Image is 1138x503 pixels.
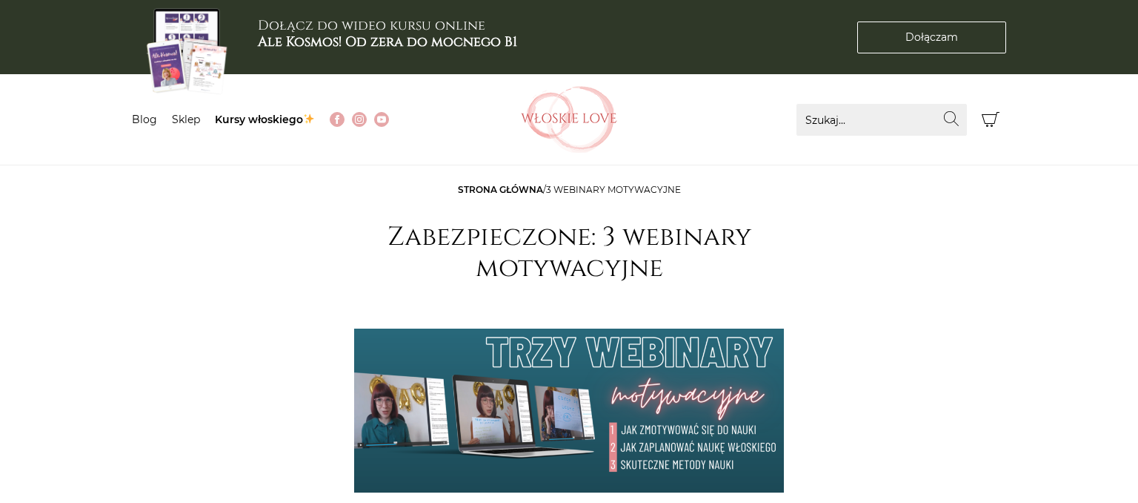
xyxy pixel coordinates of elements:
input: Szukaj... [796,104,967,136]
a: Kursy włoskiego [215,113,315,126]
span: Dołączam [905,30,958,45]
b: Ale Kosmos! Od zera do mocnego B1 [258,33,517,51]
span: 3 webinary motywacyjne [546,184,681,195]
button: Koszyk [974,104,1006,136]
span: / [458,184,681,195]
a: Dołączam [857,22,1006,53]
img: ✨ [304,114,314,124]
img: Włoskielove [521,86,617,153]
h1: Zabezpieczone: 3 webinary motywacyjne [354,222,784,284]
a: Strona główna [458,184,543,195]
h3: Dołącz do wideo kursu online [258,18,517,50]
a: Blog [132,113,157,126]
a: Sklep [172,113,200,126]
